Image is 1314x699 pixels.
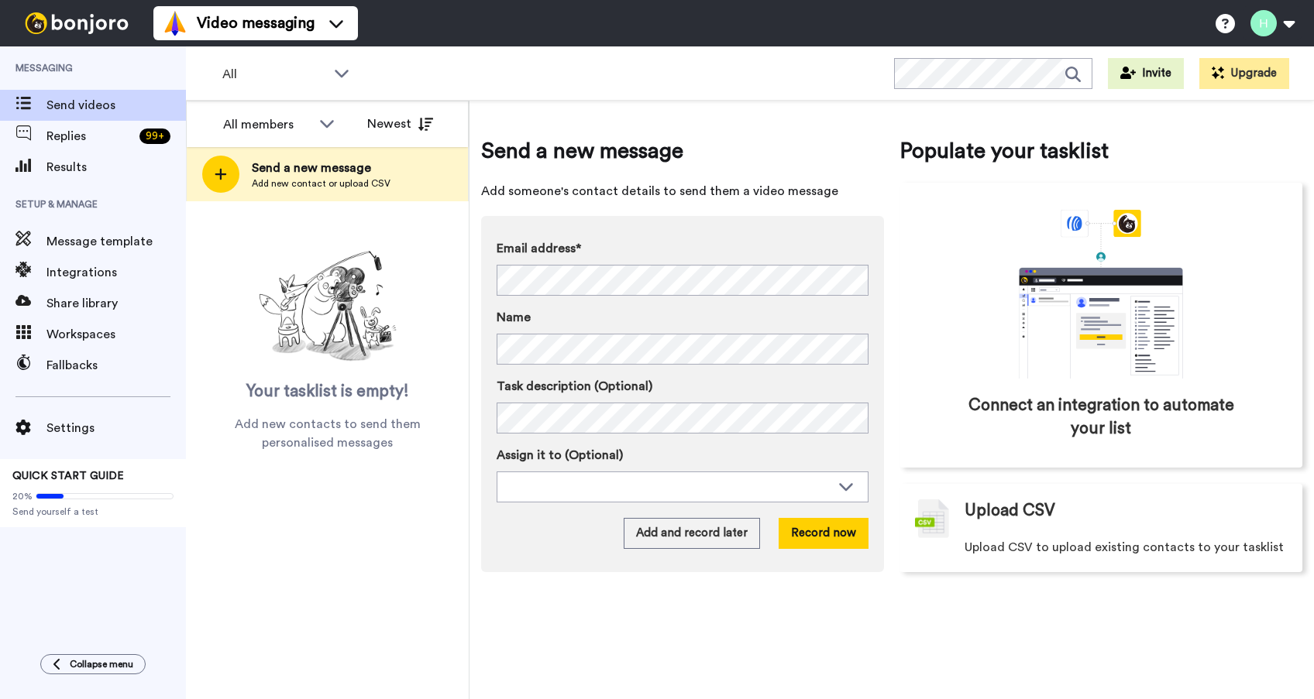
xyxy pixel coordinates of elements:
[12,505,174,518] span: Send yourself a test
[46,232,186,251] span: Message template
[965,538,1284,557] span: Upload CSV to upload existing contacts to your tasklist
[779,518,869,549] button: Record now
[70,658,133,670] span: Collapse menu
[46,96,186,115] span: Send videos
[223,115,311,134] div: All members
[163,11,187,36] img: vm-color.svg
[46,419,186,437] span: Settings
[46,325,186,344] span: Workspaces
[46,294,186,313] span: Share library
[985,210,1217,379] div: animation
[915,499,949,538] img: csv-grey.png
[481,182,884,200] span: Add someone's contact details to send them a video message
[965,499,1055,523] span: Upload CSV
[497,308,531,327] span: Name
[46,263,186,282] span: Integrations
[250,245,405,368] img: ready-set-action.png
[1108,58,1184,89] button: Invite
[1199,58,1289,89] button: Upgrade
[12,471,124,481] span: QUICK START GUIDE
[139,128,170,144] div: 99 +
[497,446,869,464] label: Assign it to (Optional)
[19,12,135,34] img: bj-logo-header-white.svg
[481,135,884,166] span: Send a new message
[252,177,390,190] span: Add new contact or upload CSV
[624,518,760,549] button: Add and record later
[197,12,315,34] span: Video messaging
[40,654,146,674] button: Collapse menu
[252,159,390,177] span: Send a new message
[900,135,1302,166] span: Populate your tasklist
[12,490,33,502] span: 20%
[356,108,445,139] button: Newest
[222,65,326,84] span: All
[209,415,445,452] span: Add new contacts to send them personalised messages
[246,380,409,403] span: Your tasklist is empty!
[46,127,133,146] span: Replies
[965,394,1237,440] span: Connect an integration to automate your list
[497,239,869,258] label: Email address*
[497,377,869,396] label: Task description (Optional)
[46,356,186,375] span: Fallbacks
[46,158,186,176] span: Results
